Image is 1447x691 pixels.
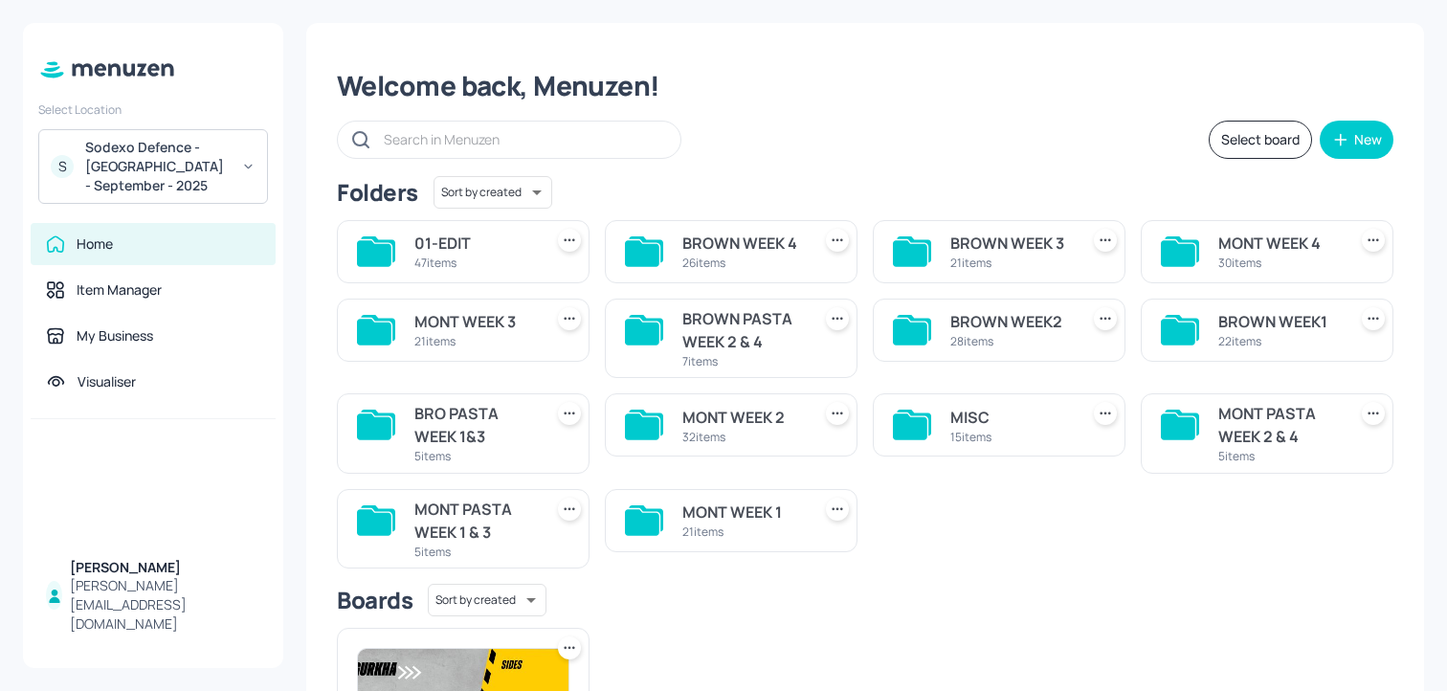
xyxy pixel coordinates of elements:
div: 5 items [414,448,535,464]
div: MONT PASTA WEEK 2 & 4 [1218,402,1339,448]
div: BROWN PASTA WEEK 2 & 4 [682,307,803,353]
div: 15 items [950,429,1071,445]
button: New [1320,121,1393,159]
div: Home [77,234,113,254]
div: 5 items [1218,448,1339,464]
div: Welcome back, Menuzen! [337,69,1393,103]
div: MONT WEEK 2 [682,406,803,429]
div: [PERSON_NAME][EMAIL_ADDRESS][DOMAIN_NAME] [70,576,260,634]
div: BRO PASTA WEEK 1&3 [414,402,535,448]
div: 30 items [1218,255,1339,271]
div: 22 items [1218,333,1339,349]
div: [PERSON_NAME] [70,558,260,577]
div: New [1354,133,1382,146]
div: BROWN WEEK2 [950,310,1071,333]
div: Item Manager [77,280,162,300]
div: 28 items [950,333,1071,349]
input: Search in Menuzen [384,125,661,153]
div: Boards [337,585,412,615]
div: 01-EDIT [414,232,535,255]
div: Sort by created [428,581,546,619]
button: Select board [1209,121,1312,159]
div: 21 items [414,333,535,349]
div: 26 items [682,255,803,271]
div: BROWN WEEK 4 [682,232,803,255]
div: Select Location [38,101,268,118]
div: 7 items [682,353,803,369]
div: 47 items [414,255,535,271]
div: Sodexo Defence - [GEOGRAPHIC_DATA] - September - 2025 [85,138,230,195]
div: Sort by created [434,173,552,212]
div: 32 items [682,429,803,445]
div: 21 items [950,255,1071,271]
div: MONT WEEK 1 [682,501,803,524]
div: BROWN WEEK1 [1218,310,1339,333]
div: MONT PASTA WEEK 1 & 3 [414,498,535,544]
div: MONT WEEK 4 [1218,232,1339,255]
div: Folders [337,177,418,208]
div: 5 items [414,544,535,560]
div: MONT WEEK 3 [414,310,535,333]
div: Visualiser [78,372,136,391]
div: 21 items [682,524,803,540]
div: My Business [77,326,153,345]
div: MISC [950,406,1071,429]
div: BROWN WEEK 3 [950,232,1071,255]
div: S [51,155,74,178]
